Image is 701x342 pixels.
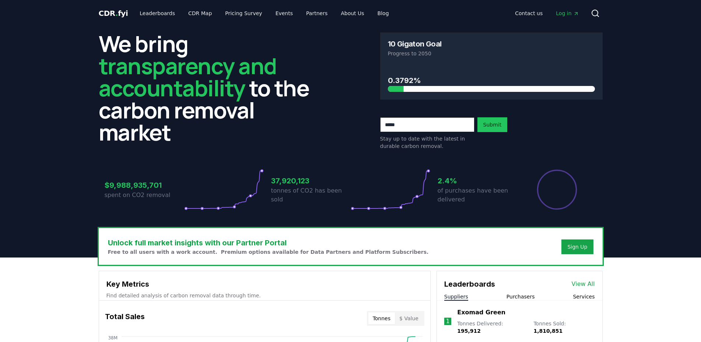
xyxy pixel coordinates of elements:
span: 1,810,851 [533,328,562,334]
h3: 37,920,123 [271,175,351,186]
p: spent on CO2 removal [105,191,184,200]
h3: 10 Gigaton Goal [388,40,442,48]
button: Sign Up [561,239,593,254]
a: Blog [372,7,395,20]
tspan: 38M [108,335,118,341]
h3: Key Metrics [106,279,423,290]
h3: Total Sales [105,311,145,326]
p: Tonnes Delivered : [457,320,526,335]
p: Find detailed analysis of carbon removal data through time. [106,292,423,299]
a: Exomad Green [457,308,505,317]
a: Log in [550,7,585,20]
p: 1 [446,317,449,326]
p: Stay up to date with the latest in durable carbon removal. [380,135,474,150]
span: transparency and accountability [99,51,277,103]
div: Percentage of sales delivered [536,169,578,210]
span: . [115,9,118,18]
h2: We bring to the carbon removal market [99,32,321,143]
p: Tonnes Sold : [533,320,595,335]
nav: Main [509,7,585,20]
span: Log in [556,10,579,17]
p: Progress to 2050 [388,50,595,57]
span: CDR fyi [99,9,128,18]
a: Leaderboards [134,7,181,20]
span: 195,912 [457,328,481,334]
button: Tonnes [368,312,395,324]
a: CDR.fyi [99,8,128,18]
a: View All [572,280,595,289]
button: Purchasers [507,293,535,300]
nav: Main [134,7,395,20]
a: Sign Up [567,243,587,251]
h3: 0.3792% [388,75,595,86]
p: Free to all users with a work account. Premium options available for Data Partners and Platform S... [108,248,429,256]
p: of purchases have been delivered [438,186,517,204]
h3: 2.4% [438,175,517,186]
a: Contact us [509,7,548,20]
h3: $9,988,935,701 [105,180,184,191]
button: Services [573,293,595,300]
button: Suppliers [444,293,468,300]
a: About Us [335,7,370,20]
button: $ Value [395,312,423,324]
h3: Unlock full market insights with our Partner Portal [108,237,429,248]
a: CDR Map [182,7,218,20]
a: Pricing Survey [219,7,268,20]
h3: Leaderboards [444,279,495,290]
button: Submit [477,117,508,132]
a: Events [270,7,299,20]
p: tonnes of CO2 has been sold [271,186,351,204]
a: Partners [300,7,333,20]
